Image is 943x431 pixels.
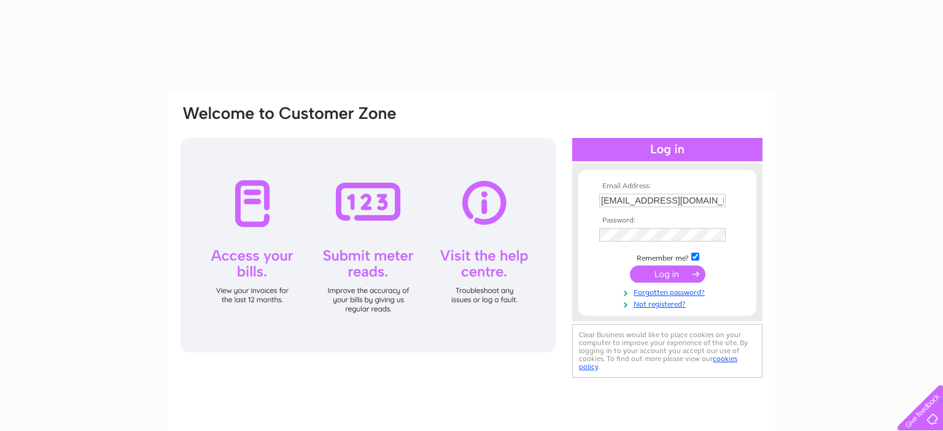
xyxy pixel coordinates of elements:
th: Password: [596,216,739,225]
td: Remember me? [596,251,739,263]
th: Email Address: [596,182,739,191]
input: Submit [630,265,705,283]
div: Clear Business would like to place cookies on your computer to improve your experience of the sit... [572,324,763,378]
a: Forgotten password? [599,286,739,297]
a: Not registered? [599,297,739,309]
a: cookies policy [579,354,737,371]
